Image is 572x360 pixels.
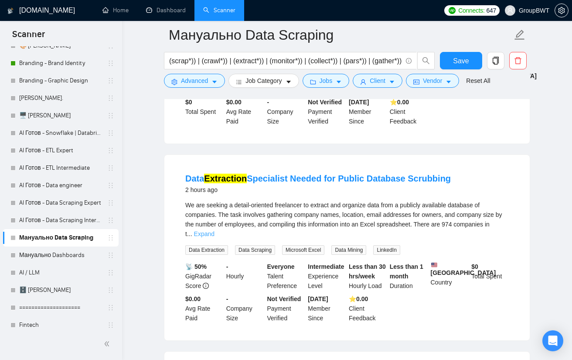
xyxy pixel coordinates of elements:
[107,77,114,84] span: holder
[431,262,437,268] img: 🇺🇸
[431,262,496,276] b: [GEOGRAPHIC_DATA]
[390,263,423,280] b: Less than 1 month
[349,99,369,106] b: [DATE]
[19,142,102,159] a: AI Готов - ETL Expert
[406,74,459,88] button: idcardVendorcaret-down
[107,304,114,311] span: holder
[107,217,114,224] span: holder
[308,295,328,302] b: [DATE]
[510,57,526,65] span: delete
[487,52,504,69] button: copy
[107,269,114,276] span: holder
[418,57,434,65] span: search
[19,264,102,281] a: AI / LLM
[487,6,496,15] span: 647
[349,295,368,302] b: ⭐️ 0.00
[171,79,177,85] span: setting
[466,76,490,86] a: Reset All
[310,79,316,85] span: folder
[507,7,513,14] span: user
[146,7,186,14] a: dashboardDashboard
[185,263,207,270] b: 📡 50%
[336,79,342,85] span: caret-down
[306,262,347,291] div: Experience Level
[360,79,366,85] span: user
[266,97,306,126] div: Company Size
[349,263,386,280] b: Less than 30 hrs/week
[267,263,295,270] b: Everyone
[5,28,52,46] span: Scanner
[453,55,469,66] span: Save
[320,76,333,86] span: Jobs
[185,245,228,255] span: Data Extraction
[107,130,114,137] span: holder
[470,262,511,291] div: Total Spent
[245,76,282,86] span: Job Category
[7,4,14,18] img: logo
[555,7,568,14] span: setting
[19,89,102,107] a: [PERSON_NAME].
[181,76,208,86] span: Advanced
[19,177,102,194] a: AI Готов - Data engineer
[389,79,395,85] span: caret-down
[235,245,275,255] span: Data Scraping
[267,99,269,106] b: -
[429,262,470,291] div: Country
[107,60,114,67] span: holder
[225,262,266,291] div: Hourly
[107,95,114,102] span: holder
[187,230,192,237] span: ...
[413,79,419,85] span: idcard
[19,124,102,142] a: AI Готов - Snowflake | Databricks
[19,72,102,89] a: Branding - Graphic Design
[509,52,527,69] button: delete
[373,245,400,255] span: LinkedIn
[107,147,114,154] span: holder
[185,200,509,239] div: We are seeking a detail-oriented freelancer to extract and organize data from a publicly availabl...
[226,263,228,270] b: -
[19,229,102,247] a: Мануально Data Scraping
[107,199,114,206] span: holder
[169,55,402,66] input: Search Freelance Jobs...
[266,294,306,323] div: Payment Verified
[267,295,301,302] b: Not Verified
[203,283,209,289] span: info-circle
[228,74,299,88] button: barsJob Categorycaret-down
[487,57,504,65] span: copy
[514,29,525,41] span: edit
[104,339,112,348] span: double-left
[423,76,442,86] span: Vendor
[555,3,569,17] button: setting
[164,74,225,88] button: settingAdvancedcaret-down
[388,262,429,291] div: Duration
[446,79,452,85] span: caret-down
[107,165,114,171] span: holder
[449,7,456,14] img: upwork-logo.png
[102,7,129,14] a: homeHome
[19,55,102,72] a: Branding - Brand Identity
[185,295,201,302] b: $0.00
[169,24,512,46] input: Scanner name...
[458,6,484,15] span: Connects:
[185,99,192,106] b: $ 0
[19,159,102,177] a: AI Готов - ETL Intermediate
[236,79,242,85] span: bars
[107,182,114,189] span: holder
[353,74,402,88] button: userClientcaret-down
[185,174,451,183] a: DataExtractionSpecialist Needed for Public Database Scrubbing
[107,322,114,329] span: holder
[19,299,102,316] a: ====================
[308,99,342,106] b: Not Verified
[107,287,114,294] span: holder
[226,295,228,302] b: -
[306,97,347,126] div: Payment Verified
[471,263,478,270] b: $ 0
[282,245,324,255] span: Microsoft Excel
[347,262,388,291] div: Hourly Load
[19,316,102,334] a: Fintech
[185,185,451,195] div: 2 hours ago
[211,79,218,85] span: caret-down
[184,262,225,291] div: GigRadar Score
[266,262,306,291] div: Talent Preference
[303,74,350,88] button: folderJobscaret-down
